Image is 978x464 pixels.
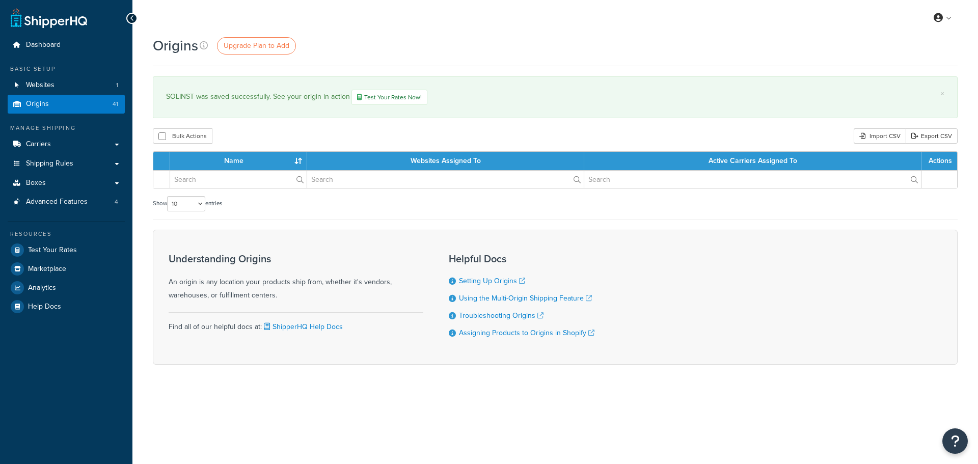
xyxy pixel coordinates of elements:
[170,152,307,170] th: Name
[26,41,61,49] span: Dashboard
[115,198,118,206] span: 4
[459,276,525,286] a: Setting Up Origins
[113,100,118,108] span: 41
[28,303,61,311] span: Help Docs
[26,140,51,149] span: Carriers
[153,128,212,144] button: Bulk Actions
[8,297,125,316] a: Help Docs
[307,171,584,188] input: Search
[8,36,125,54] a: Dashboard
[116,81,118,90] span: 1
[8,95,125,114] li: Origins
[167,196,205,211] select: Showentries
[459,310,544,321] a: Troubleshooting Origins
[351,90,427,105] a: Test Your Rates Now!
[169,253,423,302] div: An origin is any location your products ship from, whether it's vendors, warehouses, or fulfillme...
[449,253,594,264] h3: Helpful Docs
[26,100,49,108] span: Origins
[169,312,423,334] div: Find all of our helpful docs at:
[8,241,125,259] a: Test Your Rates
[8,76,125,95] li: Websites
[584,152,921,170] th: Active Carriers Assigned To
[8,95,125,114] a: Origins 41
[28,265,66,274] span: Marketplace
[8,279,125,297] a: Analytics
[8,193,125,211] a: Advanced Features 4
[8,124,125,132] div: Manage Shipping
[224,40,289,51] span: Upgrade Plan to Add
[153,36,198,56] h1: Origins
[166,90,944,105] div: SOLINST was saved successfully. See your origin in action
[26,198,88,206] span: Advanced Features
[940,90,944,98] a: ×
[584,171,921,188] input: Search
[8,193,125,211] li: Advanced Features
[26,159,73,168] span: Shipping Rules
[8,174,125,193] a: Boxes
[854,128,906,144] div: Import CSV
[28,246,77,255] span: Test Your Rates
[26,179,46,187] span: Boxes
[906,128,958,144] a: Export CSV
[11,8,87,28] a: ShipperHQ Home
[262,321,343,332] a: ShipperHQ Help Docs
[459,327,594,338] a: Assigning Products to Origins in Shopify
[307,152,584,170] th: Websites Assigned To
[8,76,125,95] a: Websites 1
[921,152,957,170] th: Actions
[26,81,55,90] span: Websites
[8,260,125,278] a: Marketplace
[169,253,423,264] h3: Understanding Origins
[942,428,968,454] button: Open Resource Center
[170,171,307,188] input: Search
[8,154,125,173] a: Shipping Rules
[217,37,296,54] a: Upgrade Plan to Add
[8,65,125,73] div: Basic Setup
[8,230,125,238] div: Resources
[153,196,222,211] label: Show entries
[459,293,592,304] a: Using the Multi-Origin Shipping Feature
[28,284,56,292] span: Analytics
[8,135,125,154] a: Carriers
